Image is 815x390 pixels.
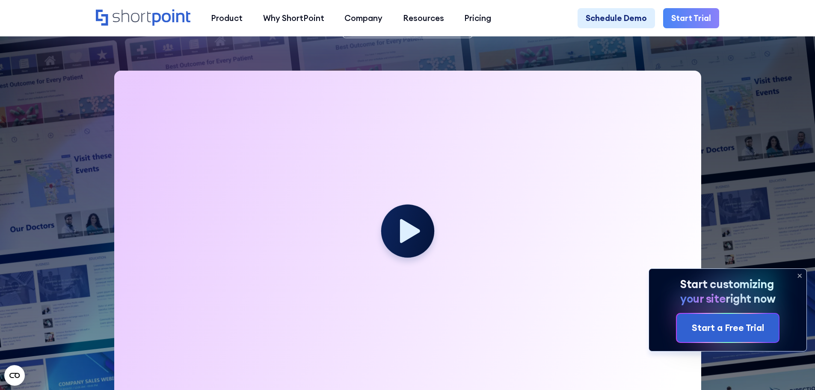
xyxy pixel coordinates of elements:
[211,12,243,24] div: Product
[578,8,655,29] a: Schedule Demo
[263,12,324,24] div: Why ShortPoint
[344,12,382,24] div: Company
[464,12,491,24] div: Pricing
[201,8,253,29] a: Product
[96,9,190,27] a: Home
[403,12,444,24] div: Resources
[334,8,393,29] a: Company
[663,8,719,29] a: Start Trial
[4,365,25,386] button: Open CMP widget
[393,8,454,29] a: Resources
[677,314,779,342] a: Start a Free Trial
[692,321,764,335] div: Start a Free Trial
[253,8,335,29] a: Why ShortPoint
[454,8,502,29] a: Pricing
